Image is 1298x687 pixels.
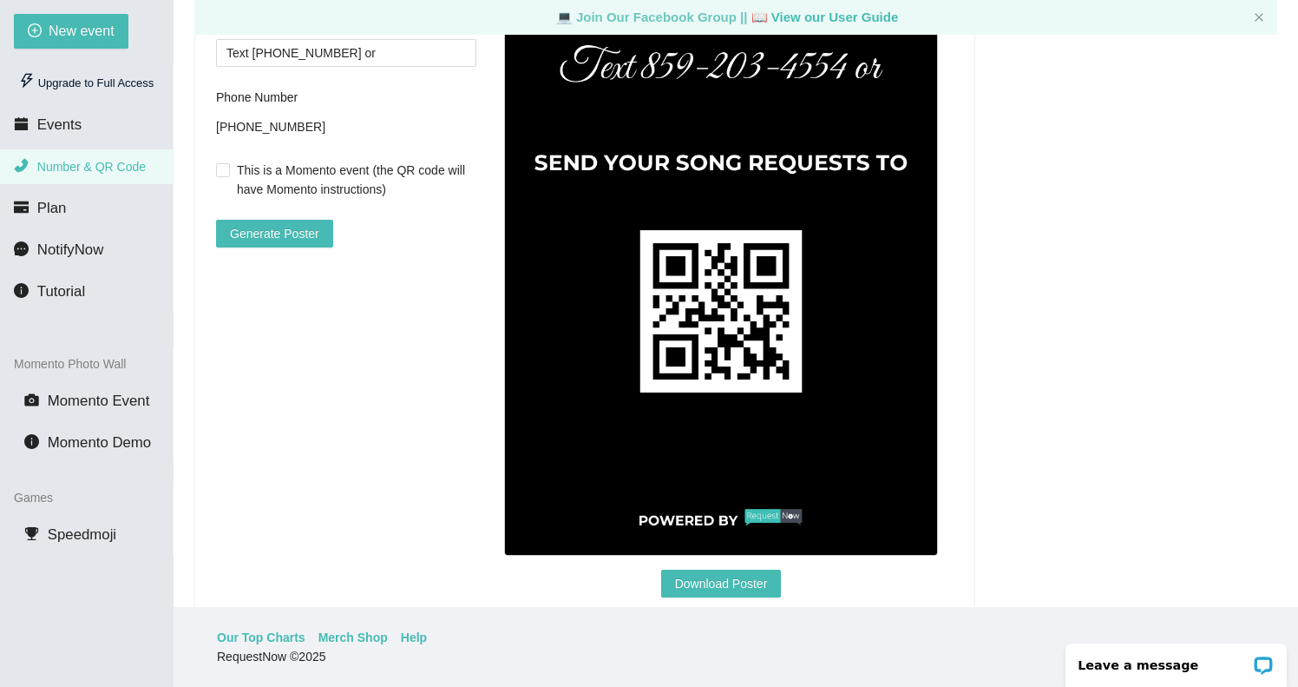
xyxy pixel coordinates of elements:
[37,200,67,216] span: Plan
[230,161,476,199] span: This is a Momento event (the QR code will have Momento instructions)
[19,73,35,89] span: thunderbolt
[14,241,29,256] span: message
[318,628,388,647] a: Merch Shop
[14,200,29,215] span: credit-card
[216,39,476,67] input: Company or Stage Name
[1054,632,1298,687] iframe: LiveChat chat widget
[14,14,128,49] button: plus-circleNew event
[661,570,782,598] button: Download Poster
[504,13,938,556] img: Generated Poster
[49,20,115,42] span: New event
[48,434,151,451] span: Momento Demo
[751,10,899,24] a: laptop View our User Guide
[14,66,159,101] div: Upgrade to Full Access
[217,647,1250,666] div: RequestNow © 2025
[14,283,29,298] span: info-circle
[556,10,751,24] a: laptop Join Our Facebook Group ||
[48,393,150,409] span: Momento Event
[48,526,116,543] span: Speedmoji
[37,160,146,174] span: Number & QR Code
[14,158,29,173] span: phone
[216,220,333,248] button: Generate Poster
[230,224,319,243] span: Generate Poster
[37,283,85,300] span: Tutorial
[1254,12,1264,23] button: close
[24,393,39,407] span: camera
[24,434,39,449] span: info-circle
[24,526,39,541] span: trophy
[401,628,427,647] a: Help
[14,116,29,131] span: calendar
[217,628,305,647] a: Our Top Charts
[675,574,768,593] span: Download Poster
[37,241,103,258] span: NotifyNow
[751,10,768,24] span: laptop
[216,88,476,107] div: Phone Number
[37,116,82,133] span: Events
[28,23,42,40] span: plus-circle
[556,10,573,24] span: laptop
[216,114,476,140] div: [PHONE_NUMBER]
